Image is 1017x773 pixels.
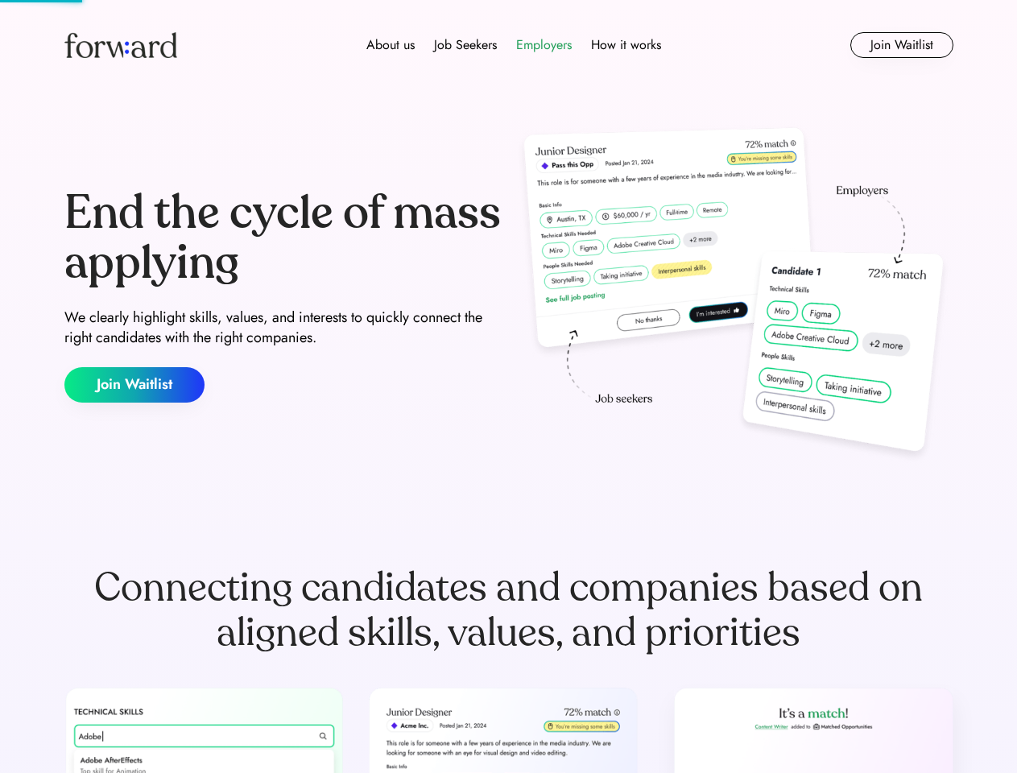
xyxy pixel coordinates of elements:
[64,32,177,58] img: Forward logo
[64,367,205,403] button: Join Waitlist
[64,188,502,287] div: End the cycle of mass applying
[591,35,661,55] div: How it works
[366,35,415,55] div: About us
[850,32,953,58] button: Join Waitlist
[434,35,497,55] div: Job Seekers
[64,308,502,348] div: We clearly highlight skills, values, and interests to quickly connect the right candidates with t...
[516,35,572,55] div: Employers
[515,122,953,469] img: hero-image.png
[64,565,953,655] div: Connecting candidates and companies based on aligned skills, values, and priorities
